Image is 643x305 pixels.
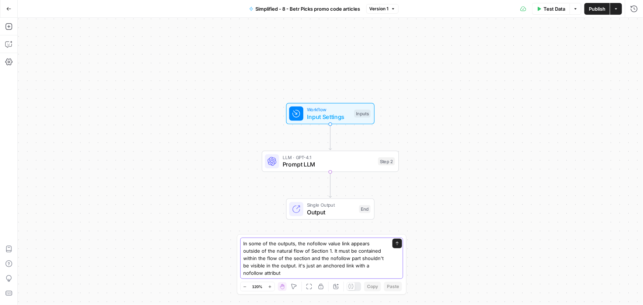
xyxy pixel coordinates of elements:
span: Prompt LLM [283,160,375,169]
span: Single Output [307,201,356,208]
div: Step 2 [378,157,395,165]
div: LLM · GPT-4.1Prompt LLMStep 2 [262,151,399,172]
button: Test Data [532,3,570,15]
div: Single OutputOutputEnd [262,199,399,220]
button: Simplified - 8 - Betr Picks promo code articles [245,3,365,15]
div: End [359,205,371,213]
span: Input Settings [307,112,351,121]
button: Version 1 [366,4,399,14]
span: Paste [387,283,399,290]
span: Output [307,208,356,217]
span: LLM · GPT-4.1 [283,154,375,161]
g: Edge from step_2 to end [329,172,332,198]
span: Version 1 [370,6,389,12]
div: Inputs [354,110,370,118]
textarea: In some of the outputs, the nofollow value link appears outside of the natural flow of Section 1.... [244,240,385,277]
button: Copy [364,282,381,291]
span: 120% [252,284,263,290]
div: WorkflowInput SettingsInputs [262,103,399,125]
span: Test Data [544,5,565,13]
button: Publish [584,3,610,15]
span: Simplified - 8 - Betr Picks promo code articles [256,5,360,13]
g: Edge from start to step_2 [329,124,332,150]
button: Paste [384,282,402,291]
span: Copy [367,283,378,290]
span: Workflow [307,106,351,113]
span: Publish [589,5,605,13]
